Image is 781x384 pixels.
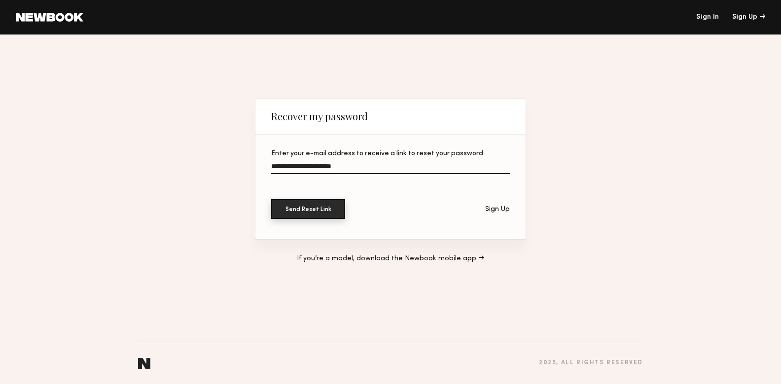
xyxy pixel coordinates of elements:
[485,206,510,213] div: Sign Up
[271,110,368,122] div: Recover my password
[271,163,510,174] input: Enter your e-mail address to receive a link to reset your password
[271,150,510,157] div: Enter your e-mail address to receive a link to reset your password
[732,14,765,21] div: Sign Up
[271,199,345,219] button: Send Reset Link
[539,360,643,366] div: 2025 , all rights reserved
[297,255,484,262] a: If you’re a model, download the Newbook mobile app →
[696,14,719,21] a: Sign In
